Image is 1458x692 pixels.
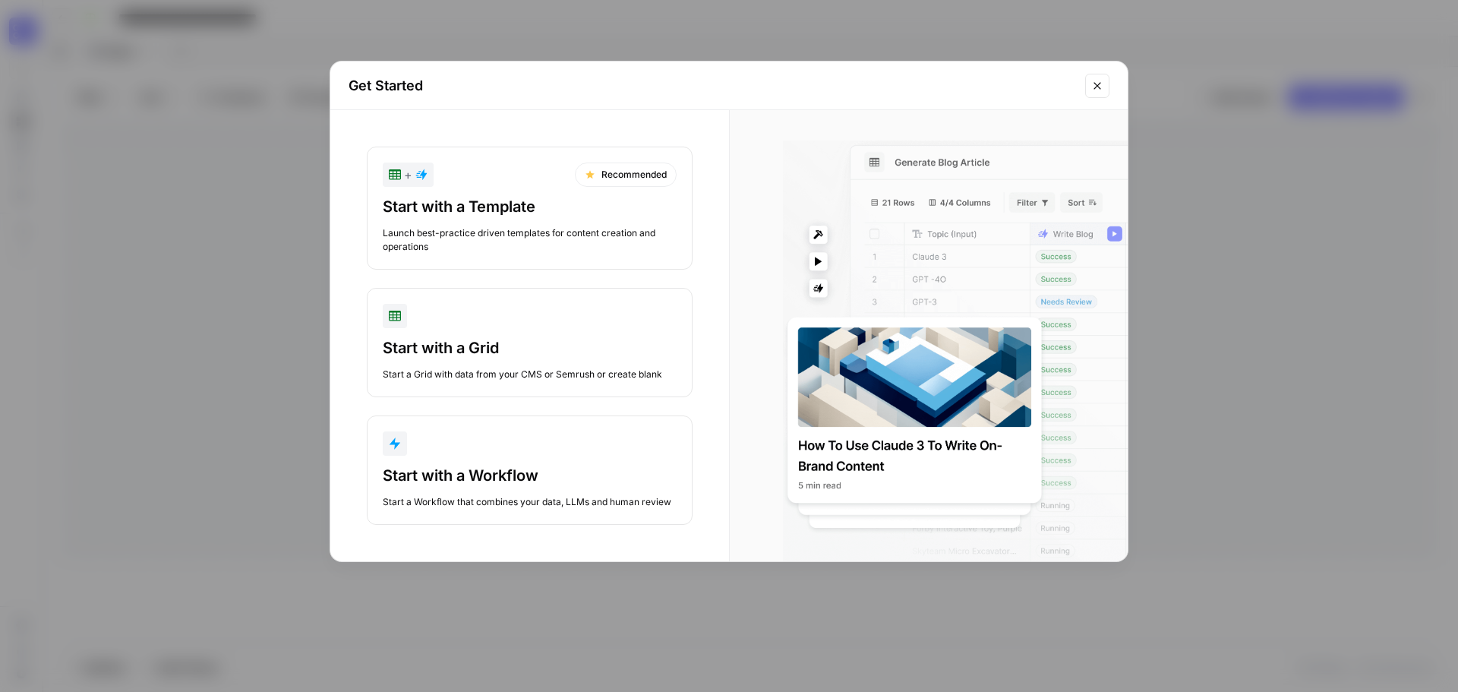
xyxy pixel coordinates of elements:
button: Close modal [1085,74,1109,98]
h2: Get Started [349,75,1076,96]
div: + [389,166,428,184]
div: Start a Workflow that combines your data, LLMs and human review [383,495,677,509]
div: Start with a Template [383,196,677,217]
div: Launch best-practice driven templates for content creation and operations [383,226,677,254]
div: Start with a Workflow [383,465,677,486]
div: Start with a Grid [383,337,677,359]
div: Start a Grid with data from your CMS or Semrush or create blank [383,368,677,381]
button: Start with a WorkflowStart a Workflow that combines your data, LLMs and human review [367,416,693,525]
button: +RecommendedStart with a TemplateLaunch best-practice driven templates for content creation and o... [367,147,693,270]
button: Start with a GridStart a Grid with data from your CMS or Semrush or create blank [367,288,693,397]
div: Recommended [575,163,677,187]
